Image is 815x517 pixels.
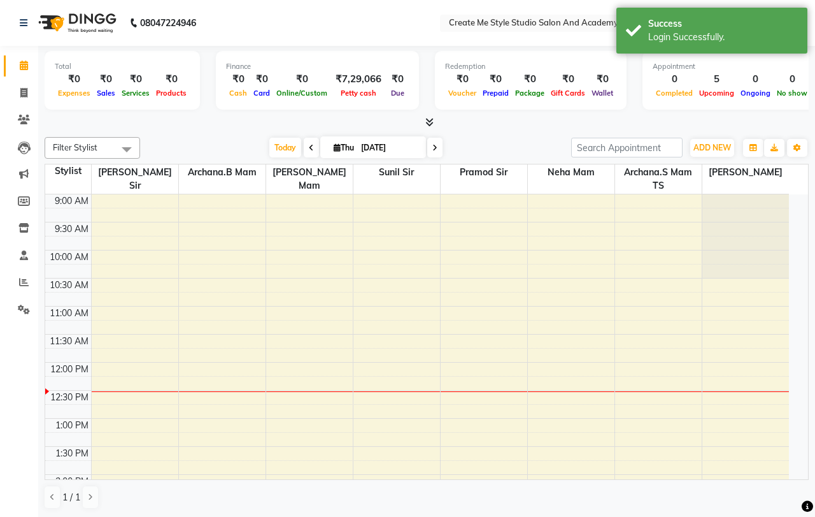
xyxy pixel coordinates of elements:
[153,89,190,98] span: Products
[337,89,379,98] span: Petty cash
[273,72,330,87] div: ₹0
[52,222,91,236] div: 9:30 AM
[653,72,696,87] div: 0
[512,72,548,87] div: ₹0
[52,194,91,208] div: 9:00 AM
[153,72,190,87] div: ₹0
[737,89,774,98] span: Ongoing
[696,72,737,87] div: 5
[226,61,409,72] div: Finance
[696,89,737,98] span: Upcoming
[571,138,683,157] input: Search Appointment
[53,419,91,432] div: 1:00 PM
[588,89,616,98] span: Wallet
[653,61,811,72] div: Appointment
[588,72,616,87] div: ₹0
[266,164,353,194] span: [PERSON_NAME] mam
[330,72,386,87] div: ₹7,29,066
[357,138,421,157] input: 2025-09-04
[615,164,702,194] span: Archana.S mam TS
[45,164,91,178] div: Stylist
[53,475,91,488] div: 2:00 PM
[388,89,407,98] span: Due
[226,89,250,98] span: Cash
[386,72,409,87] div: ₹0
[179,164,266,180] span: Archana.B mam
[479,72,512,87] div: ₹0
[140,5,196,41] b: 08047224946
[548,89,588,98] span: Gift Cards
[653,89,696,98] span: Completed
[92,164,178,194] span: [PERSON_NAME] sir
[55,61,190,72] div: Total
[774,72,811,87] div: 0
[737,72,774,87] div: 0
[47,279,91,292] div: 10:30 AM
[441,164,527,180] span: Pramod sir
[548,72,588,87] div: ₹0
[32,5,120,41] img: logo
[774,89,811,98] span: No show
[648,17,798,31] div: Success
[94,72,118,87] div: ₹0
[445,61,616,72] div: Redemption
[690,139,734,157] button: ADD NEW
[693,143,731,152] span: ADD NEW
[330,143,357,152] span: Thu
[94,89,118,98] span: Sales
[53,142,97,152] span: Filter Stylist
[47,335,91,348] div: 11:30 AM
[48,391,91,404] div: 12:30 PM
[118,72,153,87] div: ₹0
[55,89,94,98] span: Expenses
[47,307,91,320] div: 11:00 AM
[250,89,273,98] span: Card
[648,31,798,44] div: Login Successfully.
[53,447,91,460] div: 1:30 PM
[226,72,250,87] div: ₹0
[269,138,301,157] span: Today
[48,363,91,376] div: 12:00 PM
[55,72,94,87] div: ₹0
[353,164,440,180] span: Sunil sir
[528,164,614,180] span: Neha mam
[47,251,91,264] div: 10:00 AM
[445,89,479,98] span: Voucher
[250,72,273,87] div: ₹0
[512,89,548,98] span: Package
[118,89,153,98] span: Services
[62,491,80,504] span: 1 / 1
[702,164,790,180] span: [PERSON_NAME]
[273,89,330,98] span: Online/Custom
[445,72,479,87] div: ₹0
[479,89,512,98] span: Prepaid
